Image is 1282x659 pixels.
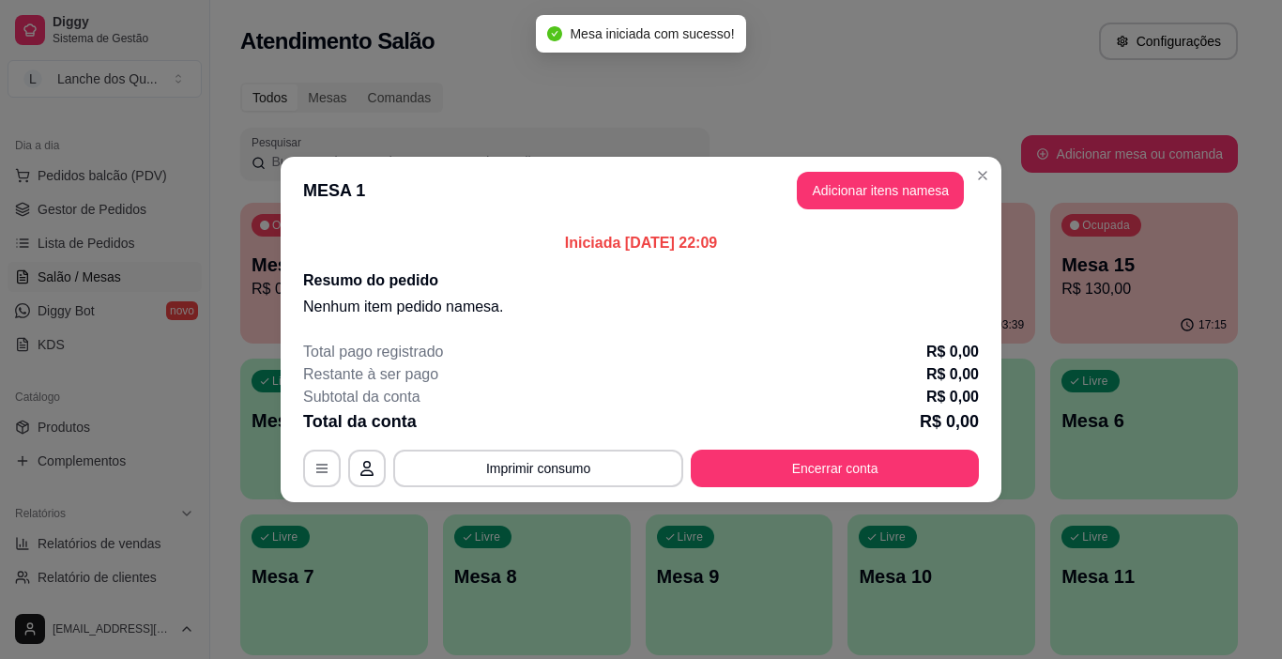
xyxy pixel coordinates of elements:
button: Close [968,161,998,191]
span: check-circle [547,26,562,41]
p: R$ 0,00 [920,408,979,435]
p: R$ 0,00 [926,363,979,386]
button: Imprimir consumo [393,450,683,487]
button: Adicionar itens namesa [797,172,964,209]
header: MESA 1 [281,157,1001,224]
p: Total pago registrado [303,341,443,363]
button: Encerrar conta [691,450,979,487]
p: Iniciada [DATE] 22:09 [303,232,979,254]
p: Restante à ser pago [303,363,438,386]
p: R$ 0,00 [926,341,979,363]
p: Total da conta [303,408,417,435]
p: R$ 0,00 [926,386,979,408]
span: Mesa iniciada com sucesso! [570,26,734,41]
p: Subtotal da conta [303,386,420,408]
h2: Resumo do pedido [303,269,979,292]
p: Nenhum item pedido na mesa . [303,296,979,318]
